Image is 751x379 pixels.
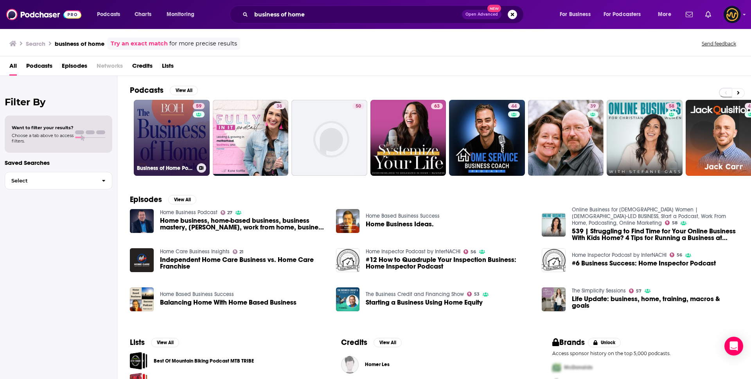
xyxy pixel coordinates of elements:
[132,60,153,76] a: Credits
[366,256,532,270] a: #12 How to Quadruple Your Inspection Business: Home Inspector Podcast
[590,103,596,110] span: 39
[471,250,476,254] span: 56
[465,13,498,16] span: Open Advanced
[130,195,162,204] h2: Episodes
[160,291,234,298] a: Home Based Business Success
[130,209,154,233] img: Home business, home-based business, business mastery, gary barnes, work from home, business growt...
[12,133,74,144] span: Choose a tab above to access filters.
[160,217,327,231] a: Home business, home-based business, business mastery, gary barnes, work from home, business growt...
[487,5,501,12] span: New
[233,249,244,254] a: 21
[560,9,591,20] span: For Business
[572,228,738,241] a: 539 | Struggling to Find Time for Your Online Business With Kids Home? 4 Tips for Running a Busin...
[227,211,232,215] span: 27
[724,6,741,23] span: Logged in as LowerStreet
[55,40,104,47] h3: business of home
[151,338,179,347] button: View All
[542,213,566,237] img: 539 | Struggling to Find Time for Your Online Business With Kids Home? 4 Tips for Running a Busin...
[62,60,87,76] span: Episodes
[111,39,168,48] a: Try an exact match
[629,289,641,293] a: 57
[366,248,460,255] a: Home Inspector Podcast by InterNACHI
[237,5,531,23] div: Search podcasts, credits, & more...
[213,100,289,176] a: 38
[572,287,626,294] a: The Simplicity Sessions
[366,299,483,306] span: Starting a Business Using Home Equity
[652,8,681,21] button: open menu
[92,8,130,21] button: open menu
[130,287,154,311] a: Balancing Home With Home Based Business
[277,103,282,110] span: 38
[672,221,677,225] span: 58
[170,86,198,95] button: View All
[130,337,145,347] h2: Lists
[683,8,696,21] a: Show notifications dropdown
[341,337,402,347] a: CreditsView All
[464,249,476,254] a: 56
[665,220,677,225] a: 58
[12,125,74,130] span: Want to filter your results?
[160,248,230,255] a: Home Care Business Insights
[677,253,682,257] span: 56
[97,60,123,76] span: Networks
[129,8,156,21] a: Charts
[160,256,327,270] a: Independent Home Care Business vs. Home Care Franchise
[434,103,440,110] span: 63
[239,250,243,254] span: 21
[724,337,743,356] div: Open Intercom Messenger
[511,103,517,110] span: 44
[161,8,205,21] button: open menu
[528,100,604,176] a: 39
[572,260,716,267] a: #6 Business Success: Home Inspector Podcast
[9,60,17,76] span: All
[554,8,600,21] button: open menu
[193,103,205,109] a: 59
[724,6,741,23] button: Show profile menu
[572,296,738,309] span: Life Update: business, home, training, macros & goals
[137,165,194,171] h3: Business of Home Podcast
[598,8,652,21] button: open menu
[291,100,367,176] a: 50
[552,350,738,356] p: Access sponsor history on the top 5,000 podcasts.
[607,100,683,176] a: 58
[366,221,434,227] span: Home Business Ideas.
[636,289,641,293] span: 57
[549,359,564,375] img: First Pro Logo
[336,287,360,311] a: Starting a Business Using Home Equity
[6,7,81,22] img: Podchaser - Follow, Share and Rate Podcasts
[542,287,566,311] a: Life Update: business, home, training, macros & goals
[26,60,52,76] span: Podcasts
[366,213,440,219] a: Home Based Business Success
[508,103,520,109] a: 44
[134,100,210,176] a: 59Business of Home Podcast
[564,364,593,371] span: McDonalds
[273,103,285,109] a: 38
[169,39,237,48] span: for more precise results
[341,337,367,347] h2: Credits
[5,172,112,189] button: Select
[336,248,360,272] img: #12 How to Quadruple Your Inspection Business: Home Inspector Podcast
[130,248,154,272] img: Independent Home Care Business vs. Home Care Franchise
[130,85,163,95] h2: Podcasts
[5,178,95,183] span: Select
[196,103,201,110] span: 59
[356,103,361,110] span: 50
[341,356,359,374] a: Homer Les
[702,8,714,21] a: Show notifications dropdown
[542,248,566,272] img: #6 Business Success: Home Inspector Podcast
[336,209,360,233] img: Home Business Ideas.
[160,299,296,306] a: Balancing Home With Home Based Business
[5,96,112,108] h2: Filter By
[130,352,147,370] a: Best Of Mountain Biking Podcast MTB TRIBE
[130,85,198,95] a: PodcastsView All
[366,291,464,298] a: The Business Credit and Financing Show
[588,338,621,347] button: Unlock
[572,252,667,258] a: Home Inspector Podcast by InterNACHI
[724,6,741,23] img: User Profile
[467,292,480,296] a: 53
